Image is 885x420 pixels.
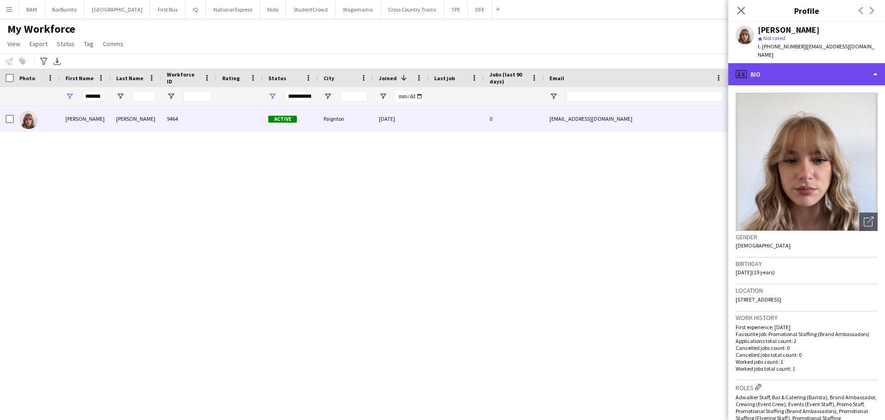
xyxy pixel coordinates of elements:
[736,324,878,331] p: First experience: [DATE]
[82,91,105,102] input: First Name Filter Input
[116,75,143,82] span: Last Name
[379,75,397,82] span: Joined
[736,344,878,351] p: Cancelled jobs count: 0
[736,337,878,344] p: Applications total count: 2
[84,0,150,18] button: [GEOGRAPHIC_DATA]
[222,75,240,82] span: Rating
[340,91,368,102] input: City Filter Input
[99,38,127,50] a: Comms
[736,365,878,372] p: Worked jobs total count: 1
[52,56,63,67] app-action-btn: Export XLSX
[45,0,84,18] button: BarBurrito
[53,38,78,50] a: Status
[4,38,24,50] a: View
[57,40,75,48] span: Status
[758,43,806,50] span: t. [PHONE_NUMBER]
[19,0,45,18] button: BAM
[19,111,38,129] img: Caitlyn Chapman
[185,0,206,18] button: IQ
[736,382,878,392] h3: Roles
[260,0,286,18] button: Nido
[318,106,373,131] div: Paignton
[379,92,387,101] button: Open Filter Menu
[859,213,878,231] div: Open photos pop-in
[206,0,260,18] button: National Express
[566,91,723,102] input: Email Filter Input
[468,0,492,18] button: DFE
[7,22,75,36] span: My Workforce
[381,0,444,18] button: Cross Country Trains
[38,56,49,67] app-action-btn: Advanced filters
[728,5,885,17] h3: Profile
[103,40,124,48] span: Comms
[736,358,878,365] p: Worked jobs count: 1
[728,63,885,85] div: Bio
[268,75,286,82] span: Status
[736,351,878,358] p: Cancelled jobs total count: 0
[150,0,185,18] button: First Bus
[736,242,791,249] span: [DEMOGRAPHIC_DATA]
[758,26,820,34] div: [PERSON_NAME]
[444,0,468,18] button: TPE
[7,40,20,48] span: View
[167,92,175,101] button: Open Filter Menu
[60,106,111,131] div: [PERSON_NAME]
[736,286,878,295] h3: Location
[736,233,878,241] h3: Gender
[736,296,781,303] span: [STREET_ADDRESS]
[167,71,200,85] span: Workforce ID
[373,106,429,131] div: [DATE]
[736,314,878,322] h3: Work history
[336,0,381,18] button: Wagamama
[161,106,217,131] div: 9464
[484,106,544,131] div: 0
[395,91,423,102] input: Joined Filter Input
[736,260,878,268] h3: Birthday
[268,92,277,101] button: Open Filter Menu
[736,93,878,231] img: Crew avatar or photo
[65,92,74,101] button: Open Filter Menu
[19,75,35,82] span: Photo
[324,75,334,82] span: City
[549,75,564,82] span: Email
[434,75,455,82] span: Last job
[544,106,728,131] div: [EMAIL_ADDRESS][DOMAIN_NAME]
[490,71,527,85] span: Jobs (last 90 days)
[183,91,211,102] input: Workforce ID Filter Input
[26,38,51,50] a: Export
[29,40,47,48] span: Export
[324,92,332,101] button: Open Filter Menu
[111,106,161,131] div: [PERSON_NAME]
[736,331,878,337] p: Favourite job: Promotional Staffing (Brand Ambassadors)
[286,0,336,18] button: StudentCrowd
[116,92,124,101] button: Open Filter Menu
[268,116,297,123] span: Active
[549,92,558,101] button: Open Filter Menu
[763,35,785,41] span: Not rated
[758,43,874,58] span: | [EMAIL_ADDRESS][DOMAIN_NAME]
[65,75,94,82] span: First Name
[80,38,97,50] a: Tag
[84,40,94,48] span: Tag
[133,91,156,102] input: Last Name Filter Input
[736,269,775,276] span: [DATE] (19 years)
